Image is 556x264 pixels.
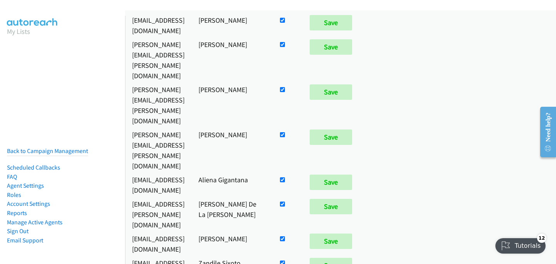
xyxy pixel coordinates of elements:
[310,39,352,55] input: Save
[7,219,63,226] a: Manage Active Agents
[192,13,271,37] td: [PERSON_NAME]
[192,173,271,197] td: Aliena Gigantana
[7,227,29,235] a: Sign Out
[125,82,192,128] td: [PERSON_NAME][EMAIL_ADDRESS][PERSON_NAME][DOMAIN_NAME]
[192,232,271,256] td: [PERSON_NAME]
[491,230,550,258] iframe: Checklist
[7,209,27,217] a: Reports
[7,173,17,180] a: FAQ
[310,199,352,214] input: Save
[7,237,43,244] a: Email Support
[7,191,21,198] a: Roles
[310,175,352,190] input: Save
[125,37,192,82] td: [PERSON_NAME][EMAIL_ADDRESS][PERSON_NAME][DOMAIN_NAME]
[125,13,192,37] td: [EMAIL_ADDRESS][DOMAIN_NAME]
[7,164,60,171] a: Scheduled Callbacks
[192,128,271,173] td: [PERSON_NAME]
[125,232,192,256] td: [EMAIL_ADDRESS][DOMAIN_NAME]
[310,129,352,145] input: Save
[534,101,556,163] iframe: Resource Center
[192,82,271,128] td: [PERSON_NAME]
[7,182,44,189] a: Agent Settings
[125,128,192,173] td: [PERSON_NAME][EMAIL_ADDRESS][PERSON_NAME][DOMAIN_NAME]
[192,37,271,82] td: [PERSON_NAME]
[192,197,271,232] td: [PERSON_NAME] De La [PERSON_NAME]
[125,197,192,232] td: [EMAIL_ADDRESS][PERSON_NAME][DOMAIN_NAME]
[310,15,352,30] input: Save
[7,200,50,207] a: Account Settings
[310,234,352,249] input: Save
[7,27,30,36] a: My Lists
[310,84,352,100] input: Save
[7,147,88,155] a: Back to Campaign Management
[125,173,192,197] td: [EMAIL_ADDRESS][DOMAIN_NAME]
